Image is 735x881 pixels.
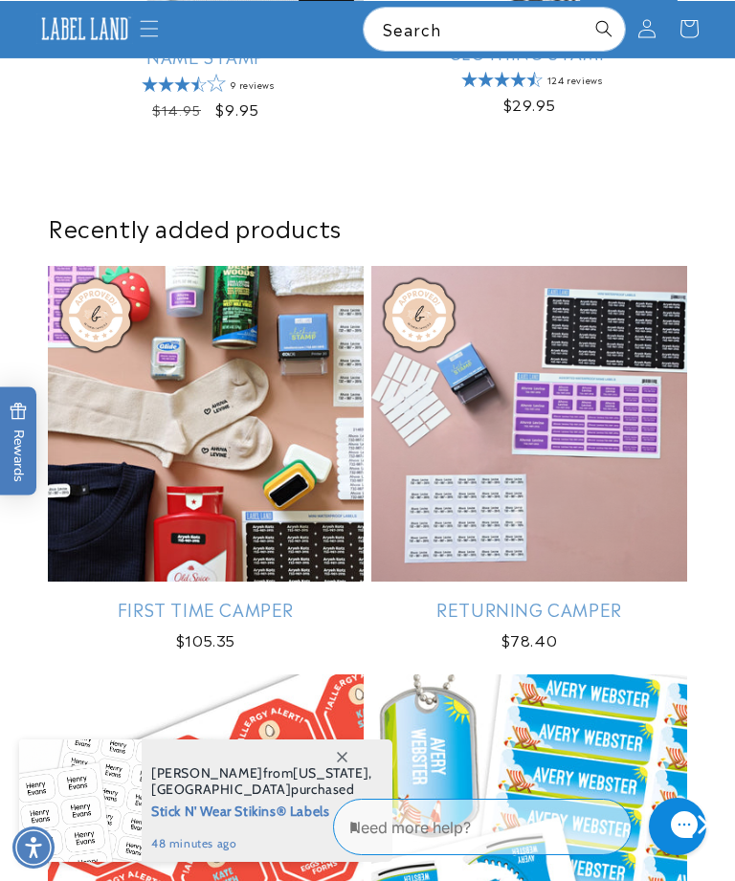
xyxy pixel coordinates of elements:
[48,598,364,620] a: First Time Camper
[371,598,687,620] a: Returning Camper
[48,45,364,67] a: Name Stamp
[10,402,28,481] span: Rewards
[12,826,55,869] div: Accessibility Menu
[128,8,170,50] summary: Menu
[151,798,372,822] span: Stick N' Wear Stikins® Labels
[333,791,716,862] iframe: Gorgias Floating Chat
[151,765,372,798] span: from , purchased
[29,6,140,51] a: Label Land
[293,764,368,782] span: [US_STATE]
[583,7,625,49] button: Search
[15,728,242,785] iframe: Sign Up via Text for Offers
[151,835,372,852] span: 48 minutes ago
[151,781,291,798] span: [GEOGRAPHIC_DATA]
[48,212,687,242] h2: Recently added products
[36,13,133,44] img: Label Land
[371,41,687,63] a: Clothing Stamp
